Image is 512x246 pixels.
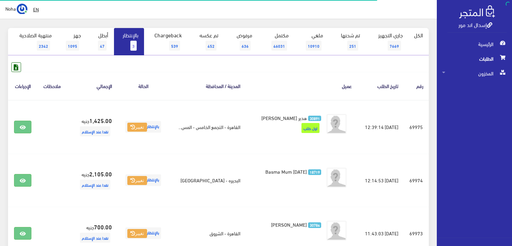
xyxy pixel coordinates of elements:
[357,100,404,154] td: [DATE] 12:39:14
[169,154,246,207] td: البحيره - [GEOGRAPHIC_DATA]
[256,221,322,228] a: 30786 [PERSON_NAME]
[67,100,117,154] td: جنيه
[271,41,287,51] span: 46031
[459,5,495,18] img: .
[258,28,294,55] a: مكتمل46031
[327,168,347,188] img: avatar.png
[67,72,117,100] th: اﻹجمالي
[80,126,110,136] span: نقدا عند الإستلام
[437,37,512,51] a: الرئيسية
[240,41,251,51] span: 636
[169,72,246,100] th: المدينة / المحافظة
[57,28,87,55] a: جهز1095
[187,28,224,55] a: تم عكسه452
[404,72,429,100] th: رقم
[437,66,512,81] a: المخزون
[256,168,322,175] a: 18719 Basma Mum [DATE]
[301,123,319,133] span: اول طلب
[308,116,321,121] span: 30891
[66,41,79,51] span: 1095
[388,41,401,51] span: 7669
[459,20,492,29] a: إسدال اند مور
[404,100,429,154] td: 69975
[87,28,114,55] a: أبطل47
[206,41,217,51] span: 452
[37,72,67,100] th: ملاحظات
[33,5,39,13] u: EN
[442,51,507,66] span: الطلبات
[8,28,57,55] a: منتهية الصلاحية2342
[89,169,112,178] strong: 2,105.00
[5,3,27,14] a: ... Noha
[130,41,137,51] span: 3
[437,51,512,66] a: الطلبات
[366,28,409,55] a: جاري التجهيز7669
[442,66,507,81] span: المخزون
[17,4,27,14] img: ...
[306,41,322,51] span: 10910
[357,72,404,100] th: تاريخ الطلب
[94,222,112,231] strong: 700.00
[144,28,187,55] a: Chargeback539
[261,113,307,122] span: هدير [PERSON_NAME]
[5,4,16,13] span: Noha
[125,174,161,186] span: بالإنتظار
[169,100,246,154] td: القاهرة - التجمع الخامس - المس...
[246,72,358,100] th: عميل
[30,3,41,15] a: EN
[327,114,347,134] img: avatar.png
[404,154,429,207] td: 69974
[347,41,358,51] span: 251
[357,154,404,207] td: [DATE] 12:14:53
[117,72,169,100] th: الحالة
[224,28,258,55] a: مرفوض636
[125,121,161,133] span: بالإنتظار
[327,221,347,241] img: avatar.png
[256,114,322,121] a: 30891 هدير [PERSON_NAME]
[67,154,117,207] td: جنيه
[442,37,507,51] span: الرئيسية
[114,28,144,55] a: بالإنتظار3
[294,28,329,55] a: ملغي10910
[80,233,110,243] span: نقدا عند الإستلام
[271,220,307,229] span: [PERSON_NAME]
[80,180,110,190] span: نقدا عند الإستلام
[308,169,321,175] span: 18719
[8,72,37,100] th: الإجراءات
[98,41,107,51] span: 47
[37,41,50,51] span: 2342
[127,229,147,238] button: تغيير
[127,176,147,185] button: تغيير
[127,123,147,132] button: تغيير
[125,227,161,239] span: بالإنتظار
[408,28,429,42] a: الكل
[329,28,366,55] a: تم شحنها251
[308,222,321,228] span: 30786
[169,41,180,51] span: 539
[89,116,112,125] strong: 1,425.00
[265,167,307,176] span: Basma Mum [DATE]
